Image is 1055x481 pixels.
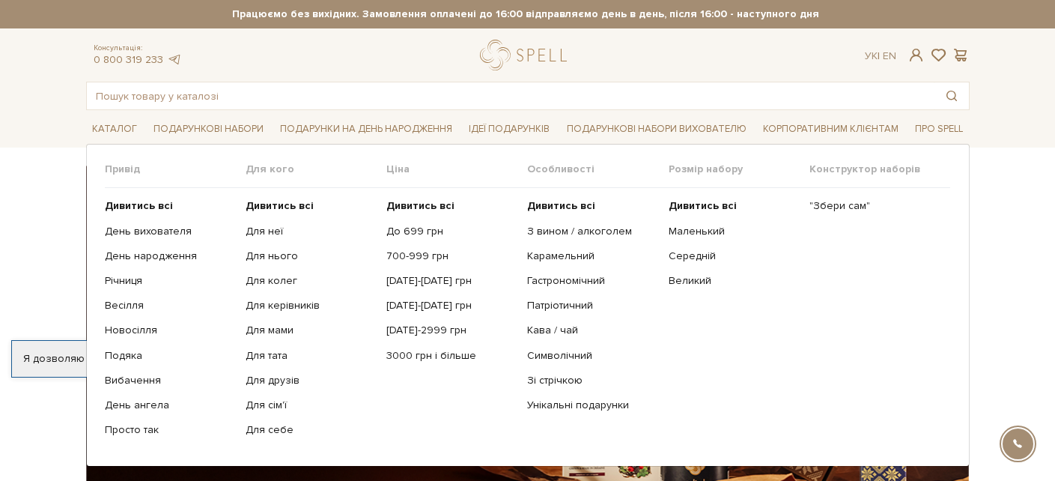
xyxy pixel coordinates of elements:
a: Ідеї подарунків [463,118,556,141]
b: Дивитись всі [527,199,595,212]
a: 3000 грн і більше [386,349,516,363]
a: Маленький [669,225,798,238]
a: Подарункові набори вихователю [561,116,753,142]
a: День народження [105,249,234,263]
a: Корпоративним клієнтам [757,116,904,142]
div: Каталог [86,144,970,467]
b: Дивитись всі [246,199,314,212]
b: Дивитись всі [669,199,737,212]
a: Для мами [246,324,375,337]
span: Розмір набору [669,163,809,176]
a: Для керівників [246,299,375,312]
span: Консультація: [94,43,182,53]
a: Дивитись всі [105,199,234,213]
a: Для себе [246,423,375,437]
b: Дивитись всі [105,199,173,212]
a: [DATE]-[DATE] грн [386,299,516,312]
a: Для колег [246,274,375,288]
a: Каталог [86,118,143,141]
a: Просто так [105,423,234,437]
a: En [883,49,896,62]
a: Для друзів [246,374,375,387]
a: [DATE]-[DATE] грн [386,274,516,288]
span: Привід [105,163,246,176]
a: Для неї [246,225,375,238]
a: Новосілля [105,324,234,337]
b: Дивитись всі [386,199,454,212]
a: Карамельний [527,249,657,263]
strong: Працюємо без вихідних. Замовлення оплачені до 16:00 відправляємо день в день, після 16:00 - насту... [86,7,965,21]
a: 0 800 319 233 [94,53,163,66]
a: Подарункові набори [148,118,270,141]
span: | [878,49,880,62]
a: Великий [669,274,798,288]
a: Дивитись всі [246,199,375,213]
a: Унікальні подарунки [527,399,657,412]
span: Особливості [527,163,668,176]
a: "Збери сам" [809,199,939,213]
div: Я дозволяю [DOMAIN_NAME] використовувати [12,352,418,366]
a: Вибачення [105,374,234,387]
a: З вином / алкоголем [527,225,657,238]
a: logo [480,40,574,70]
a: Весілля [105,299,234,312]
a: Для сім'ї [246,399,375,412]
a: Гастрономічний [527,274,657,288]
span: Ціна [386,163,527,176]
a: telegram [167,53,182,66]
a: Для тата [246,349,375,363]
a: День ангела [105,399,234,412]
a: Для нього [246,249,375,263]
div: Ук [865,49,896,63]
a: Кава / чай [527,324,657,337]
button: Пошук товару у каталозі [934,82,969,109]
a: Про Spell [909,118,969,141]
a: Зі стрічкою [527,374,657,387]
a: Річниця [105,274,234,288]
a: Патріотичний [527,299,657,312]
input: Пошук товару у каталозі [87,82,934,109]
a: [DATE]-2999 грн [386,324,516,337]
a: 700-999 грн [386,249,516,263]
a: Дивитись всі [669,199,798,213]
a: Середній [669,249,798,263]
span: Конструктор наборів [809,163,950,176]
a: Подарунки на День народження [274,118,458,141]
a: Дивитись всі [386,199,516,213]
a: Дивитись всі [527,199,657,213]
a: День вихователя [105,225,234,238]
a: Символічний [527,349,657,363]
span: Для кого [246,163,386,176]
a: Подяка [105,349,234,363]
a: До 699 грн [386,225,516,238]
